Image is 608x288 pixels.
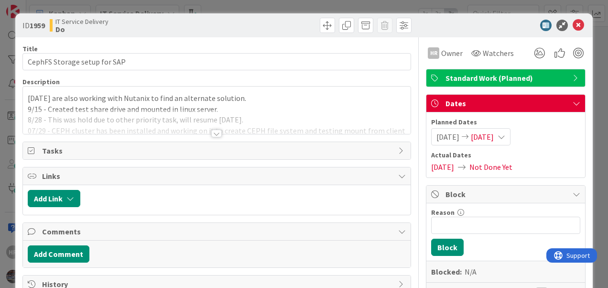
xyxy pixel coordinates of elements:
span: Planned Dates [431,117,580,127]
p: 9/15 - Created test share drive and mounted in linux server. [28,104,406,115]
span: Links [42,170,393,182]
b: Do [55,25,109,33]
div: HR [428,47,439,59]
b: 1959 [30,21,45,30]
b: Blocked: [431,266,462,277]
span: Dates [445,98,568,109]
span: Description [22,78,60,86]
div: N/A [465,266,477,277]
span: ID [22,20,45,31]
span: Block [445,188,568,200]
span: [DATE] [431,161,454,173]
span: Watchers [483,47,514,59]
span: Actual Dates [431,150,580,160]
label: Reason [431,208,455,217]
button: Add Link [28,190,80,207]
span: Support [20,1,43,13]
span: [DATE] [436,131,459,143]
span: IT Service Delivery [55,18,109,25]
span: Standard Work (Planned) [445,72,568,84]
label: Title [22,44,38,53]
span: Comments [42,226,393,237]
span: [DATE] [471,131,494,143]
span: Tasks [42,145,393,156]
button: Block [431,239,464,256]
span: Owner [441,47,463,59]
span: Not Done Yet [469,161,512,173]
p: [DATE] are also working with Nutanix to find an alternate solution. [28,93,406,104]
input: type card name here... [22,53,411,70]
button: Add Comment [28,245,89,263]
